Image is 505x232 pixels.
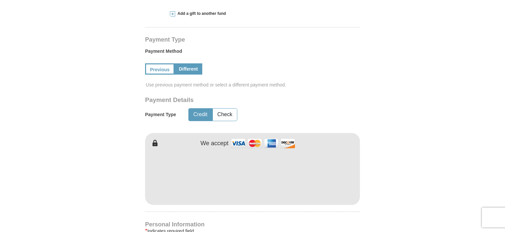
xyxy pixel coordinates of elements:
[189,109,212,121] button: Credit
[175,63,202,75] a: Different
[175,11,226,17] span: Add a gift to another fund
[145,96,314,104] h3: Payment Details
[145,112,176,117] h5: Payment Type
[146,82,361,88] span: Use previous payment method or select a different payment method.
[145,63,175,75] a: Previous
[145,48,360,58] label: Payment Method
[145,222,360,227] h4: Personal Information
[145,37,360,42] h4: Payment Type
[213,109,237,121] button: Check
[230,136,296,150] img: credit cards accepted
[201,140,229,147] h4: We accept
